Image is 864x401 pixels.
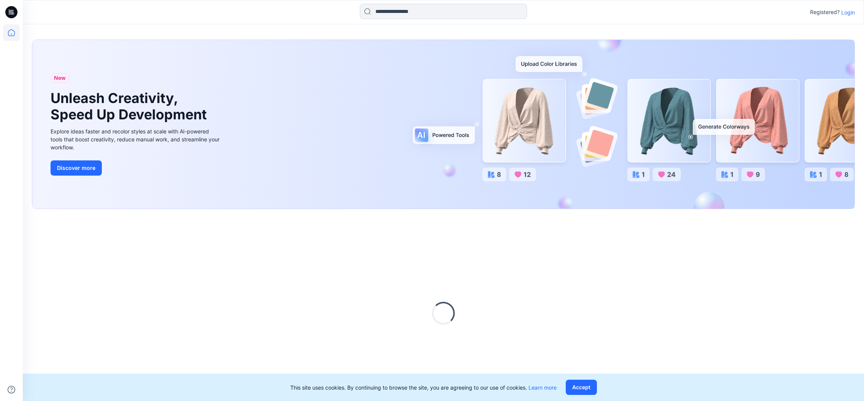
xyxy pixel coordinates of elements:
[841,8,855,16] p: Login
[529,384,557,391] a: Learn more
[810,8,840,17] p: Registered?
[51,160,102,176] button: Discover more
[566,380,597,395] button: Accept
[51,160,222,176] a: Discover more
[290,384,557,391] p: This site uses cookies. By continuing to browse the site, you are agreeing to our use of cookies.
[51,90,210,123] h1: Unleash Creativity, Speed Up Development
[51,127,222,151] div: Explore ideas faster and recolor styles at scale with AI-powered tools that boost creativity, red...
[54,73,66,82] span: New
